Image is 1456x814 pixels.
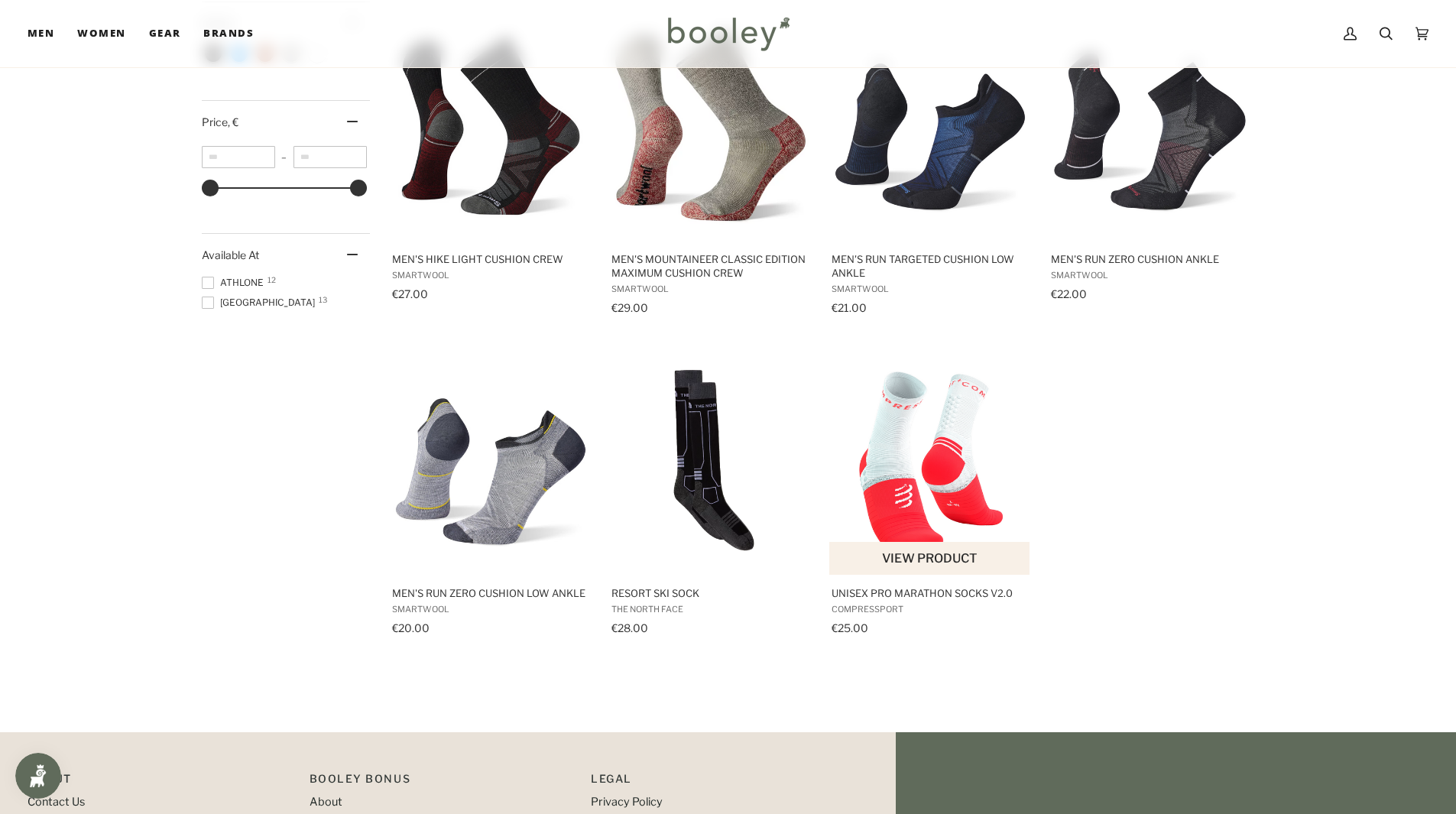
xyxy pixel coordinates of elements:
[390,11,592,319] a: Men's Hike Light Cushion Crew
[28,795,85,809] a: Contact Us
[832,621,868,634] span: €25.00
[611,586,809,600] span: Resort Ski Sock
[28,26,54,41] span: Men
[228,115,238,128] span: , €
[268,276,276,284] span: 12
[1049,24,1251,227] img: Smartwool Men's Run Zero Cushion Ankle Black - Booley Galway
[591,770,858,794] p: Pipeline_Footer Sub
[202,146,275,168] input: Minimum value
[832,586,1030,600] span: Unisex Pro Marathon Socks V2.0
[392,621,430,634] span: €20.00
[1051,270,1249,281] span: Smartwool
[832,252,1030,280] span: Men's Run Targeted Cushion Low Ankle
[392,586,590,600] span: Men's Run Zero Cushion Low Ankle
[202,276,268,290] span: Athlone
[202,296,319,310] span: [GEOGRAPHIC_DATA]
[829,11,1032,319] a: Men's Run Targeted Cushion Low Ankle
[390,24,592,227] img: Smartwool Men's Hike Light Cushion Crew Socks Charcoal - Booley Galway
[829,345,1032,640] a: Unisex Pro Marathon Socks V2.0
[392,604,590,615] span: Smartwool
[611,621,648,634] span: €28.00
[310,795,342,809] a: About
[611,252,809,280] span: Men's Mountaineer Classic Edition Maximum Cushion Crew
[15,753,61,799] iframe: Button to open loyalty program pop-up
[1051,252,1249,266] span: Men's Run Zero Cushion Ankle
[149,26,181,41] span: Gear
[310,770,576,794] p: Booley Bonus
[591,795,663,809] a: Privacy Policy
[832,284,1030,294] span: Smartwool
[203,26,254,41] span: Brands
[319,296,327,303] span: 13
[392,270,590,281] span: Smartwool
[1049,11,1251,319] a: Men's Run Zero Cushion Ankle
[275,151,293,163] span: –
[829,24,1032,227] img: Smartwool Men's Run Targeted Cushion Low Ankle Black - Booley Galway
[832,301,867,314] span: €21.00
[832,604,1030,615] span: COMPRESSPORT
[609,24,812,227] img: Smartwool Men's Mountaineer Classic Edition Maximum Cushion Crew Socks Charcoal - Booley Galway
[829,359,1032,562] img: COMPRESSPORT Unisex Pro Marathon Socks V2.0 Fluo Red / White - Booley Galway
[611,284,809,294] span: Smartwool
[609,345,812,640] a: Resort Ski Sock
[202,248,259,261] span: Available At
[202,115,238,128] span: Price
[77,26,125,41] span: Women
[392,287,428,300] span: €27.00
[611,301,648,314] span: €29.00
[609,11,812,319] a: Men's Mountaineer Classic Edition Maximum Cushion Crew
[390,359,592,562] img: Smartwool Men's Run Zero Cushion Low Ankle Light Gray - Booley Galway
[611,604,809,615] span: The North Face
[392,252,590,266] span: Men's Hike Light Cushion Crew
[293,146,367,168] input: Maximum value
[661,11,795,56] img: Booley
[390,345,592,640] a: Men's Run Zero Cushion Low Ankle
[1051,287,1087,300] span: €22.00
[28,770,294,794] p: Pipeline_Footer Main
[609,359,812,562] img: The North Face Resort Ski Sock TNF Black / Asphalt Grey - Booley Galway
[829,542,1030,575] button: View product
